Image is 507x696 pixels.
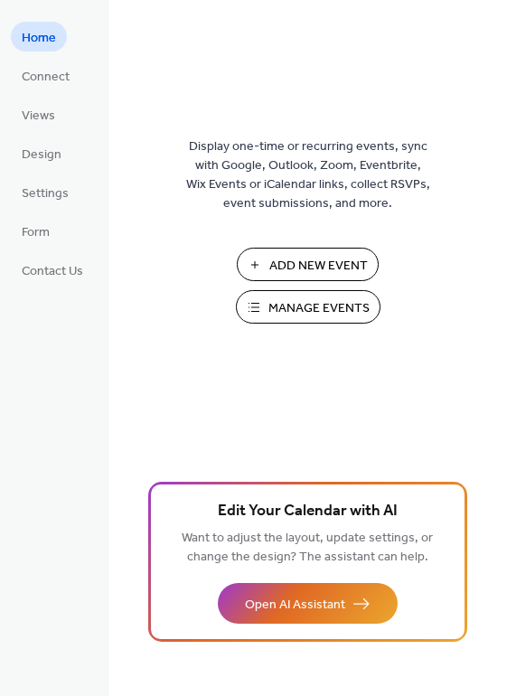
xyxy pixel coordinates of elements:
a: Contact Us [11,255,94,285]
span: Design [22,146,61,165]
span: Connect [22,68,70,87]
a: Home [11,22,67,52]
span: Display one-time or recurring events, sync with Google, Outlook, Zoom, Eventbrite, Wix Events or ... [186,137,430,213]
a: Settings [11,177,80,207]
span: Form [22,223,50,242]
span: Edit Your Calendar with AI [218,499,398,524]
span: Home [22,29,56,48]
span: Want to adjust the layout, update settings, or change the design? The assistant can help. [182,526,433,569]
span: Contact Us [22,262,83,281]
span: Add New Event [269,257,368,276]
button: Open AI Assistant [218,583,398,624]
a: Form [11,216,61,246]
span: Open AI Assistant [245,596,345,615]
a: Connect [11,61,80,90]
span: Views [22,107,55,126]
a: Views [11,99,66,129]
button: Manage Events [236,290,380,324]
span: Settings [22,184,69,203]
button: Add New Event [237,248,379,281]
span: Manage Events [268,299,370,318]
a: Design [11,138,72,168]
